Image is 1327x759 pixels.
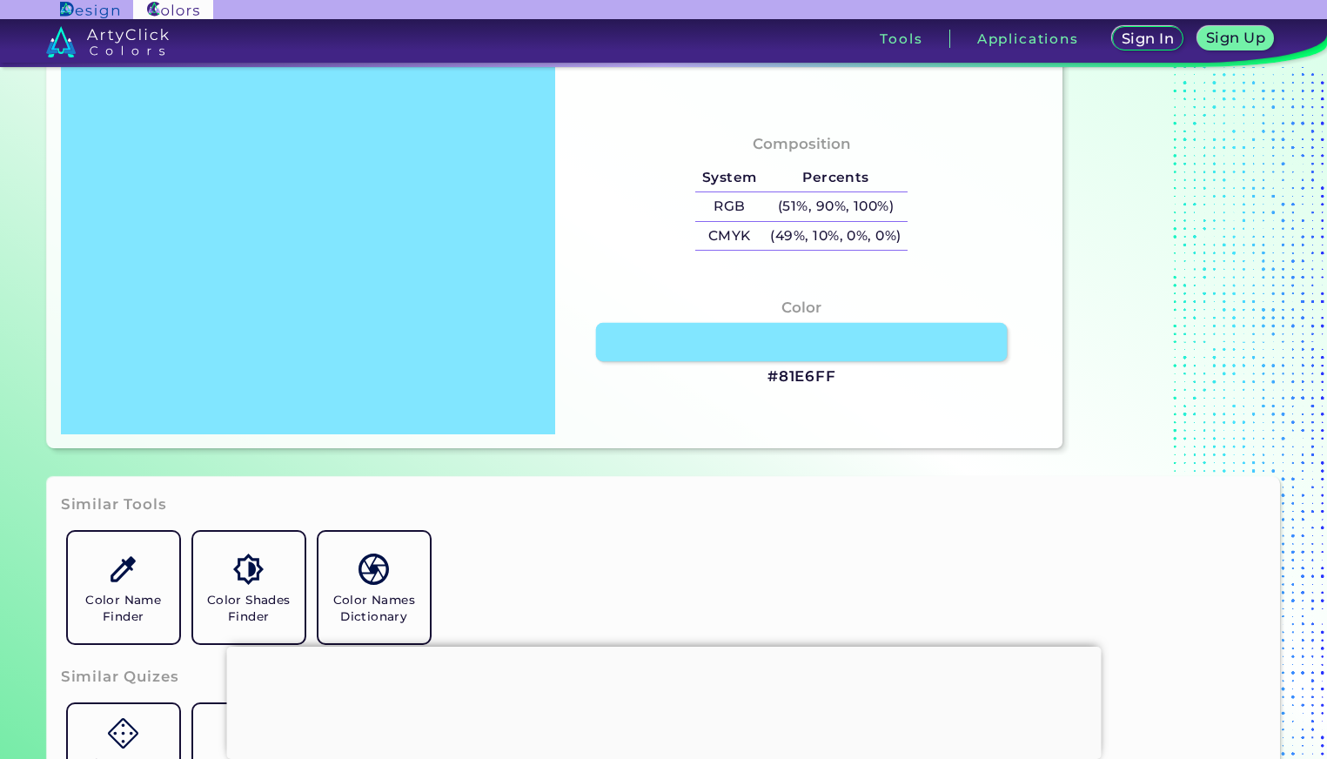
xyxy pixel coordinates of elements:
h5: Sign Up [1209,31,1263,44]
a: Sign In [1116,28,1180,50]
h4: Color [781,295,821,320]
h5: Color Shades Finder [200,592,298,625]
h3: Similar Quizes [61,667,179,688]
h5: RGB [695,192,763,221]
h5: System [695,164,763,192]
a: Color Names Dictionary [312,525,437,650]
img: icon_game.svg [108,718,138,749]
h5: Sign In [1124,32,1171,45]
h5: (51%, 90%, 100%) [764,192,908,221]
img: ArtyClick Design logo [60,2,118,18]
h5: (49%, 10%, 0%, 0%) [764,222,908,251]
img: icon_color_shades.svg [233,554,264,584]
h5: Color Names Dictionary [325,592,423,625]
a: Color Shades Finder [186,525,312,650]
h5: Percents [764,164,908,192]
h5: CMYK [695,222,763,251]
a: Sign Up [1201,28,1270,50]
h3: Applications [977,32,1079,45]
h3: Tools [880,32,922,45]
h4: Composition [753,131,851,157]
h3: #81E6FF [767,366,836,387]
img: icon_color_names_dictionary.svg [359,554,389,584]
iframe: Advertisement [226,647,1101,755]
img: logo_artyclick_colors_white.svg [46,26,169,57]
